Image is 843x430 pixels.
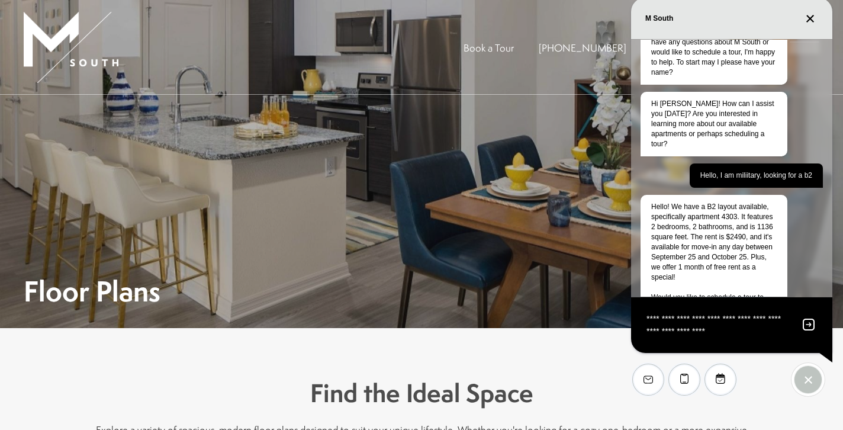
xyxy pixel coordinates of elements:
[24,12,118,83] img: MSouth
[539,41,626,54] span: [PHONE_NUMBER]
[96,376,747,411] h3: Find the Ideal Space
[24,278,160,304] h1: Floor Plans
[539,41,626,54] a: Call Us at 813-570-8014
[464,41,514,54] a: Book a Tour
